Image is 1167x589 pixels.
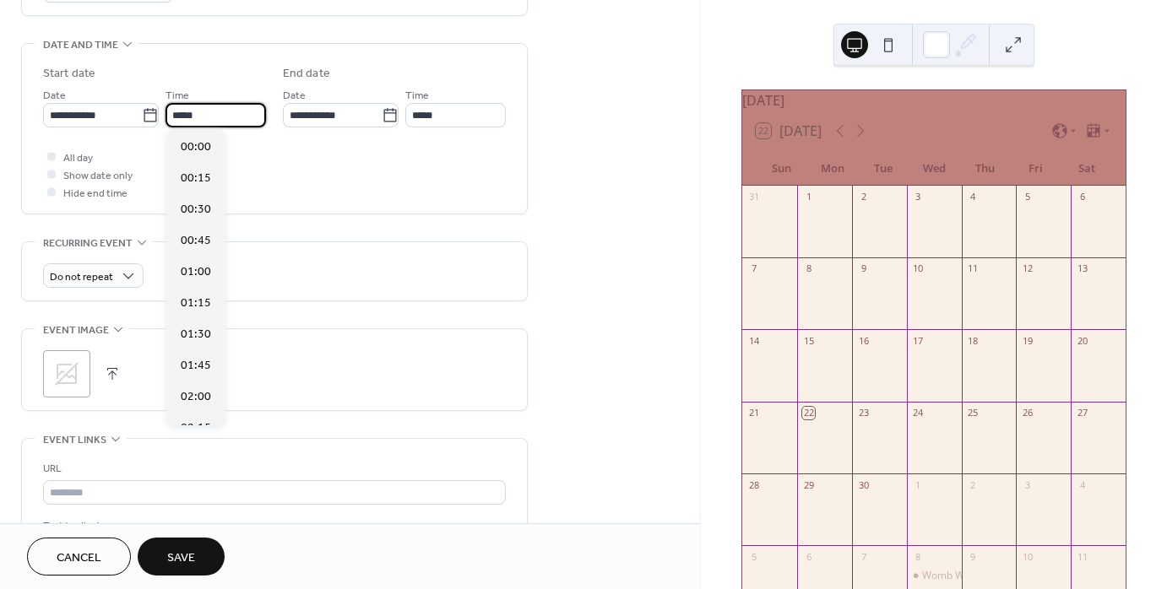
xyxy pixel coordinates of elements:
[912,262,925,275] div: 10
[802,407,815,419] div: 22
[747,478,760,491] div: 28
[181,294,211,312] span: 01:15
[181,138,211,156] span: 00:00
[747,407,760,419] div: 21
[922,569,1062,583] div: Womb Wellness [DATE] Circle
[181,419,211,437] span: 02:15
[912,550,925,563] div: 8
[959,152,1010,186] div: Thu
[43,517,502,535] div: Text to display
[57,549,101,567] span: Cancel
[967,262,980,275] div: 11
[802,262,815,275] div: 8
[1021,191,1034,203] div: 5
[742,90,1126,111] div: [DATE]
[1021,550,1034,563] div: 10
[181,170,211,187] span: 00:15
[1021,407,1034,419] div: 26
[857,262,870,275] div: 9
[912,334,925,347] div: 17
[181,357,211,375] span: 01:45
[181,263,211,281] span: 01:00
[967,550,980,563] div: 9
[63,149,93,167] span: All day
[1076,407,1088,419] div: 27
[283,87,306,105] span: Date
[50,267,113,287] span: Do not repeat
[181,201,211,219] span: 00:30
[43,350,90,397] div: ;
[909,152,959,186] div: Wed
[802,478,815,491] div: 29
[912,407,925,419] div: 24
[747,262,760,275] div: 7
[1021,478,1034,491] div: 3
[802,550,815,563] div: 6
[43,460,502,478] div: URL
[747,191,760,203] div: 31
[166,87,189,105] span: Time
[181,326,211,343] span: 01:30
[63,167,133,185] span: Show date only
[907,569,962,583] div: Womb Wellness Wednesday Circle
[747,550,760,563] div: 5
[857,191,870,203] div: 2
[1061,152,1112,186] div: Sat
[756,152,806,186] div: Sun
[138,538,225,575] button: Save
[912,191,925,203] div: 3
[43,65,95,83] div: Start date
[181,388,211,406] span: 02:00
[912,478,925,491] div: 1
[1076,550,1088,563] div: 11
[43,235,133,252] span: Recurring event
[1021,334,1034,347] div: 19
[806,152,857,186] div: Mon
[857,550,870,563] div: 7
[857,334,870,347] div: 16
[1076,262,1088,275] div: 13
[967,191,980,203] div: 4
[1021,262,1034,275] div: 12
[43,322,109,339] span: Event image
[27,538,131,575] button: Cancel
[405,87,429,105] span: Time
[857,478,870,491] div: 30
[1010,152,1061,186] div: Fri
[283,65,330,83] div: End date
[43,431,106,449] span: Event links
[747,334,760,347] div: 14
[967,407,980,419] div: 25
[167,549,195,567] span: Save
[1076,191,1088,203] div: 6
[1076,334,1088,347] div: 20
[858,152,909,186] div: Tue
[1076,478,1088,491] div: 4
[967,478,980,491] div: 2
[857,407,870,419] div: 23
[43,87,66,105] span: Date
[802,334,815,347] div: 15
[63,185,128,203] span: Hide end time
[181,232,211,250] span: 00:45
[43,36,118,54] span: Date and time
[967,334,980,347] div: 18
[802,191,815,203] div: 1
